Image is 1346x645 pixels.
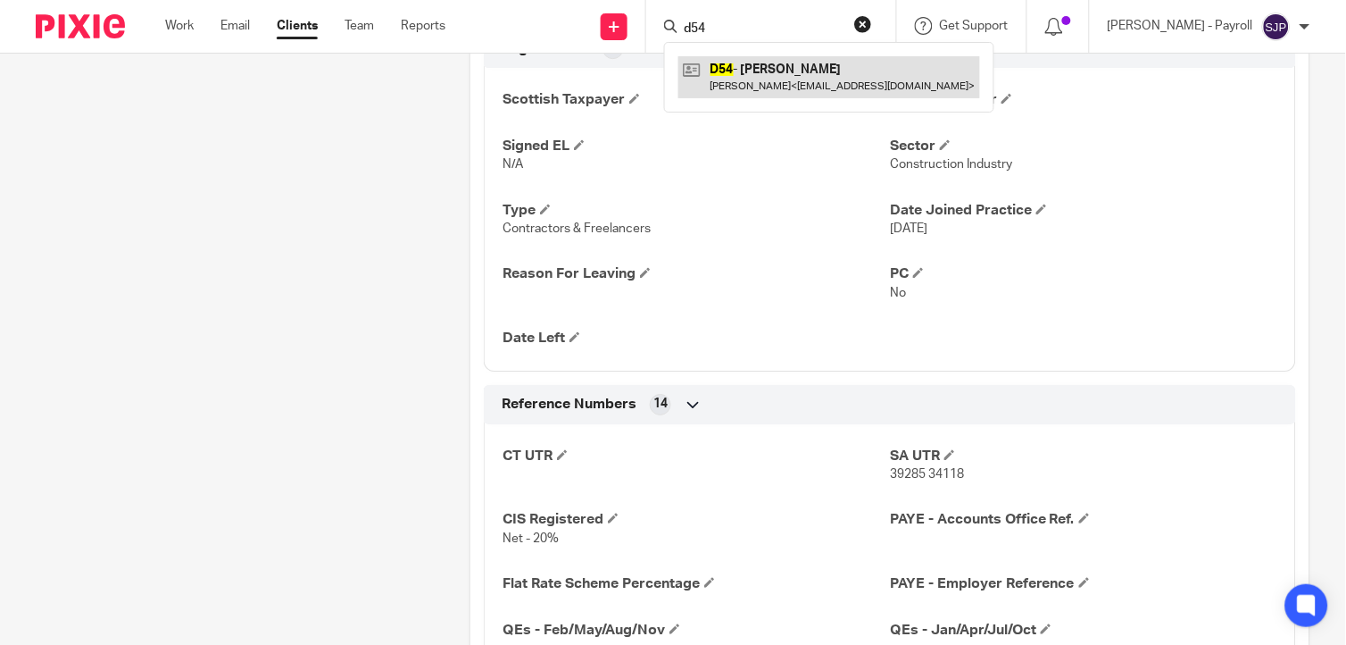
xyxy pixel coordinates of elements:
h4: Date Joined Practice [890,201,1277,220]
img: Pixie [36,14,125,38]
span: Construction Industry [890,158,1012,171]
h4: PAYE - Employer Reference [890,574,1277,593]
span: Reference Numbers [502,395,636,414]
h4: PAYE - Accounts Office Ref. [890,510,1277,529]
a: Reports [401,17,445,35]
span: No [890,287,906,299]
h4: PC [890,264,1277,283]
a: Clients [277,17,318,35]
img: svg%3E [1262,13,1291,41]
h4: CIS Registered [503,510,890,529]
h4: Sector [890,137,1277,155]
span: 14 [653,395,668,413]
h4: Charity Number [890,90,1277,109]
h4: Date Left [503,329,890,348]
span: N/A [503,158,523,171]
span: Contractors & Freelancers [503,222,651,235]
p: [PERSON_NAME] - Payroll [1108,17,1253,35]
h4: Signed EL [503,137,890,155]
h4: QEs - Feb/May/Aug/Nov [503,621,890,640]
h4: Type [503,201,890,220]
span: 39285 34118 [890,468,964,481]
a: Work [165,17,194,35]
h4: Reason For Leaving [503,264,890,283]
input: Search [682,21,843,38]
span: [DATE] [890,222,927,235]
h4: QEs - Jan/Apr/Jul/Oct [890,621,1277,640]
a: Email [220,17,250,35]
h4: Flat Rate Scheme Percentage [503,574,890,593]
span: Net - 20% [503,532,559,545]
button: Clear [854,15,872,33]
h4: Scottish Taxpayer [503,90,890,109]
a: Team [345,17,374,35]
h4: SA UTR [890,447,1277,465]
span: Get Support [940,20,1009,32]
h4: CT UTR [503,447,890,465]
